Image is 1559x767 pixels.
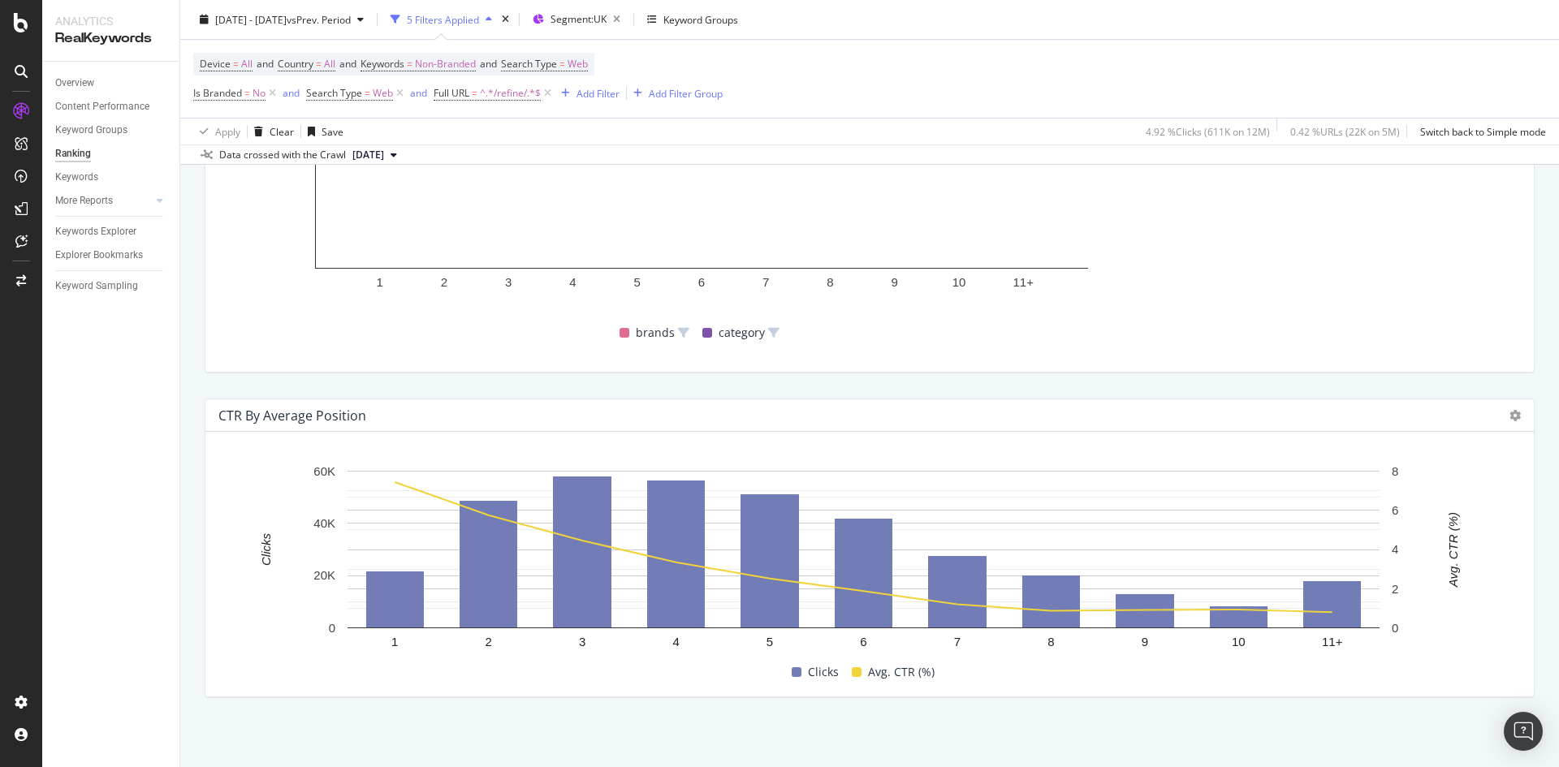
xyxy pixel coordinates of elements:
[316,57,322,71] span: =
[1414,118,1546,144] button: Switch back to Simple mode
[407,57,412,71] span: =
[55,247,168,264] a: Explorer Bookmarks
[1047,635,1054,649] text: 8
[827,275,833,289] text: 8
[808,662,839,682] span: Clicks
[55,98,168,115] a: Content Performance
[193,86,242,100] span: Is Branded
[200,57,231,71] span: Device
[55,98,149,115] div: Content Performance
[480,82,541,105] span: ^.*/refine/.*$
[55,145,91,162] div: Ranking
[1290,124,1400,138] div: 0.42 % URLs ( 22K on 5M )
[892,275,898,289] text: 9
[55,223,136,240] div: Keywords Explorer
[283,86,300,100] div: and
[1232,635,1246,649] text: 10
[193,118,240,144] button: Apply
[278,57,313,71] span: Country
[55,75,168,92] a: Overview
[559,57,565,71] span: =
[218,407,366,424] div: CTR By Average Position
[361,57,404,71] span: Keywords
[526,6,627,32] button: Segment:UK
[55,223,168,240] a: Keywords Explorer
[499,11,512,28] div: times
[391,635,398,649] text: 1
[410,86,427,100] div: and
[313,569,335,583] text: 20K
[55,169,98,186] div: Keywords
[555,84,620,103] button: Add Filter
[1392,582,1398,596] text: 2
[215,12,287,26] span: [DATE] - [DATE]
[1446,512,1460,588] text: Avg. CTR (%)
[55,13,166,29] div: Analytics
[339,57,356,71] span: and
[663,12,738,26] div: Keyword Groups
[954,635,961,649] text: 7
[407,12,479,26] div: 5 Filters Applied
[577,86,620,100] div: Add Filter
[322,124,343,138] div: Save
[55,75,94,92] div: Overview
[257,57,274,71] span: and
[627,84,723,103] button: Add Filter Group
[860,635,866,649] text: 6
[219,148,346,162] div: Data crossed with the Crawl
[352,148,384,162] span: 2025 Mar. 26th
[505,275,512,289] text: 3
[441,275,447,289] text: 2
[215,124,240,138] div: Apply
[384,6,499,32] button: 5 Filters Applied
[1392,464,1398,478] text: 8
[301,118,343,144] button: Save
[501,57,557,71] span: Search Type
[634,275,641,289] text: 5
[1146,124,1270,138] div: 4.92 % Clicks ( 611K on 12M )
[1392,621,1398,635] text: 0
[762,275,769,289] text: 7
[649,86,723,100] div: Add Filter Group
[672,635,679,649] text: 4
[270,124,294,138] div: Clear
[55,278,168,295] a: Keyword Sampling
[346,145,404,165] button: [DATE]
[698,275,705,289] text: 6
[55,145,168,162] a: Ranking
[55,192,113,209] div: More Reports
[579,635,585,649] text: 3
[55,29,166,48] div: RealKeywords
[55,122,127,139] div: Keyword Groups
[1392,543,1398,557] text: 4
[641,6,745,32] button: Keyword Groups
[568,53,588,75] span: Web
[472,86,477,100] span: =
[952,275,966,289] text: 10
[719,323,765,343] span: category
[306,86,362,100] span: Search Type
[868,662,935,682] span: Avg. CTR (%)
[486,635,492,649] text: 2
[283,85,300,101] button: and
[1392,503,1398,517] text: 6
[636,323,675,343] span: brands
[1504,712,1543,751] div: Open Intercom Messenger
[1142,635,1148,649] text: 9
[551,12,607,26] span: Segment: UK
[241,53,253,75] span: All
[244,86,250,100] span: =
[365,86,370,100] span: =
[55,169,168,186] a: Keywords
[193,6,370,32] button: [DATE] - [DATE]vsPrev. Period
[55,278,138,295] div: Keyword Sampling
[569,275,576,289] text: 4
[313,517,335,531] text: 40K
[324,53,335,75] span: All
[434,86,469,100] span: Full URL
[218,463,1509,659] svg: A chart.
[373,82,393,105] span: Web
[329,621,335,635] text: 0
[55,122,168,139] a: Keyword Groups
